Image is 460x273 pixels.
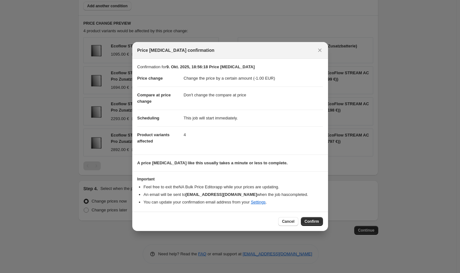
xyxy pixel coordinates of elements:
span: Compare at price change [137,93,171,104]
b: [EMAIL_ADDRESS][DOMAIN_NAME] [185,192,257,197]
b: A price [MEDICAL_DATA] like this usually takes a minute or less to complete. [137,161,288,165]
button: Close [315,46,324,55]
li: You can update your confirmation email address from your . [144,199,323,205]
span: Cancel [282,219,294,224]
dd: This job will start immediately. [184,110,323,126]
span: Product variants affected [137,132,170,143]
li: An email will be sent to when the job has completed . [144,191,323,198]
dd: Don't change the compare at price [184,87,323,103]
dd: Change the price by a certain amount (-1.00 EUR) [184,70,323,87]
span: Price change [137,76,163,81]
button: Confirm [301,217,323,226]
h3: Important [137,177,323,182]
span: Scheduling [137,116,159,120]
span: Price [MEDICAL_DATA] confirmation [137,47,215,53]
span: Confirm [305,219,319,224]
li: Feel free to exit the NA Bulk Price Editor app while your prices are updating. [144,184,323,190]
p: Confirmation for [137,64,323,70]
dd: 4 [184,126,323,143]
button: Cancel [278,217,298,226]
a: Settings [251,200,266,204]
b: 9. Okt. 2025, 18:56:18 Price [MEDICAL_DATA] [166,64,255,69]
